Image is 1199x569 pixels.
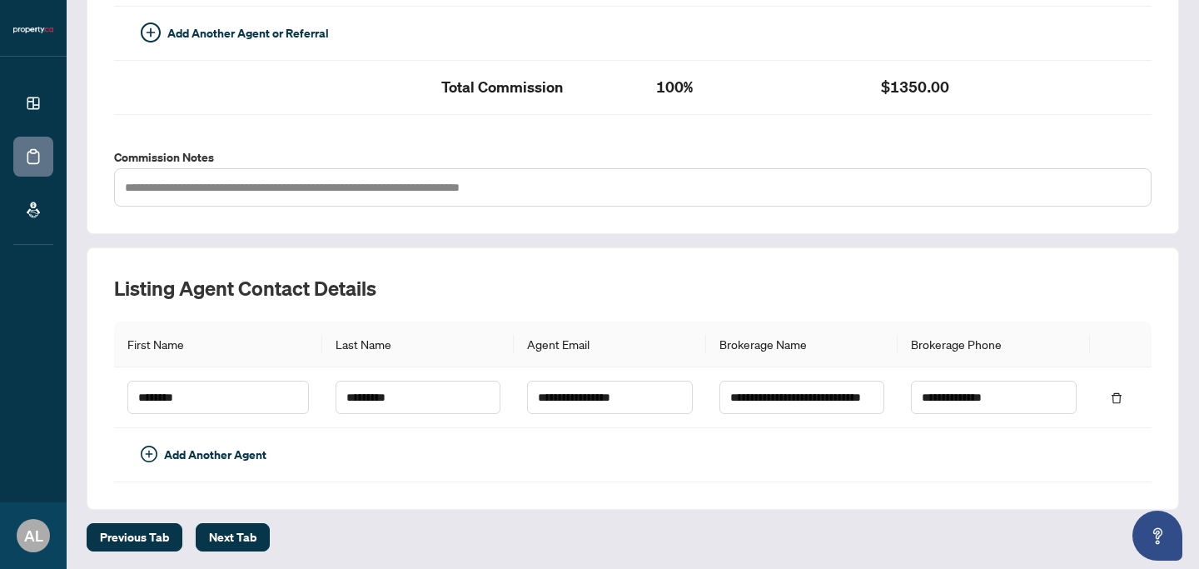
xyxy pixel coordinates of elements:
[209,524,256,551] span: Next Tab
[164,446,266,464] span: Add Another Agent
[13,25,53,35] img: logo
[898,322,1089,367] th: Brokerage Phone
[114,275,1152,302] h2: Listing Agent Contact Details
[1111,392,1122,404] span: delete
[196,523,270,552] button: Next Tab
[322,322,514,367] th: Last Name
[114,148,1152,167] label: Commission Notes
[706,322,898,367] th: Brokerage Name
[24,524,43,547] span: AL
[127,442,280,468] button: Add Another Agent
[441,74,629,101] h2: Total Commission
[1132,511,1182,561] button: Open asap
[881,74,1069,101] h2: $1350.00
[141,446,157,462] span: plus-circle
[87,523,182,552] button: Previous Tab
[656,74,855,101] h2: 100%
[114,322,322,367] th: First Name
[127,20,342,47] button: Add Another Agent or Referral
[167,24,329,42] span: Add Another Agent or Referral
[141,22,161,42] span: plus-circle
[100,524,169,551] span: Previous Tab
[514,322,705,367] th: Agent Email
